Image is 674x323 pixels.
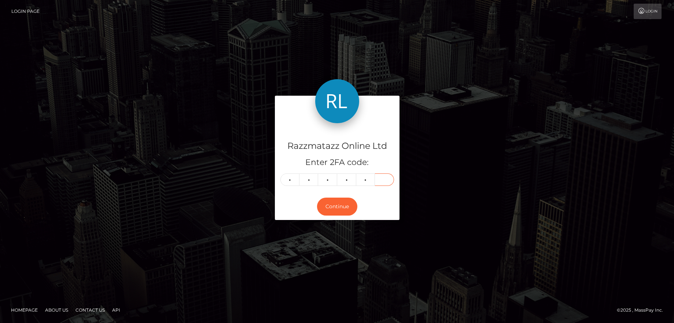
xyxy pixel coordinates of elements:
[11,4,40,19] a: Login Page
[42,304,71,316] a: About Us
[280,157,394,168] h5: Enter 2FA code:
[8,304,41,316] a: Homepage
[280,140,394,153] h4: Razzmatazz Online Ltd
[73,304,108,316] a: Contact Us
[634,4,662,19] a: Login
[315,79,359,123] img: Razzmatazz Online Ltd
[109,304,123,316] a: API
[317,198,357,216] button: Continue
[617,306,669,314] div: © 2025 , MassPay Inc.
